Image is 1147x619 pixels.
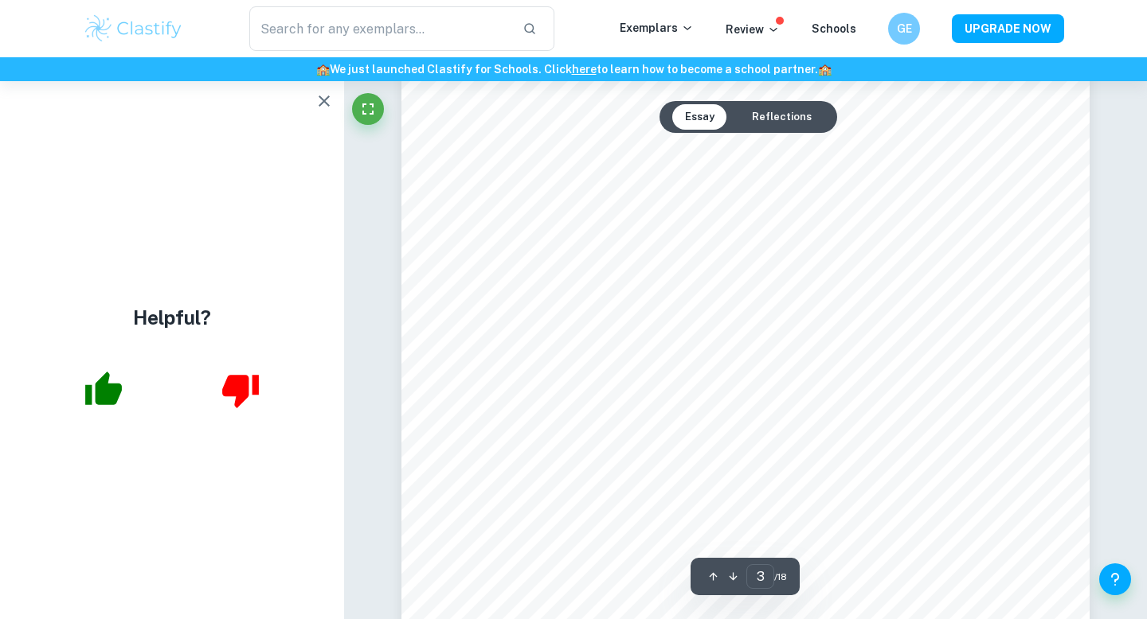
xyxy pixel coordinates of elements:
span: 🏫 [316,63,330,76]
h6: We just launched Clastify for Schools. Click to learn how to become a school partner. [3,60,1144,78]
button: Fullscreen [352,93,384,125]
span: 🏫 [818,63,832,76]
button: Reflections [739,104,824,130]
button: UPGRADE NOW [952,14,1064,43]
button: Help and Feedback [1099,563,1131,595]
p: Review [726,21,780,38]
a: here [572,63,597,76]
h6: GE [895,20,914,37]
a: Schools [812,22,856,35]
button: Essay [672,104,727,130]
button: GE [888,13,920,45]
img: Clastify logo [83,13,184,45]
span: / 18 [774,570,787,584]
input: Search for any exemplars... [249,6,510,51]
h4: Helpful? [133,303,211,332]
p: Exemplars [620,19,694,37]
